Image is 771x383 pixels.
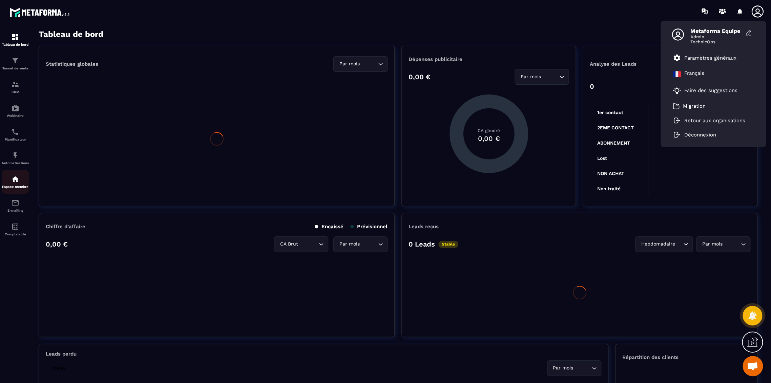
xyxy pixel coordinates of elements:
input: Search for option [361,60,376,68]
div: Search for option [333,56,388,72]
p: Dépenses publicitaire [409,56,569,62]
span: Hebdomadaire [640,240,676,248]
p: 0 [590,82,594,90]
p: Répartition des clients [622,354,750,360]
div: Search for option [635,236,693,252]
p: Chiffre d’affaire [46,224,85,230]
span: Par mois [338,60,361,68]
a: automationsautomationsWebinaire [2,99,29,123]
a: automationsautomationsEspace membre [2,170,29,194]
p: CRM [2,90,29,94]
input: Search for option [542,73,558,81]
p: 0 Leads [409,240,435,248]
p: Statistiques globales [46,61,98,67]
p: Tunnel de vente [2,66,29,70]
img: automations [11,151,19,159]
img: accountant [11,222,19,231]
a: Faire des suggestions [673,86,745,94]
p: E-mailing [2,209,29,212]
p: 0,00 € [46,240,68,248]
tspan: Lost [597,155,607,161]
span: Par mois [519,73,542,81]
p: Faire des suggestions [684,87,737,93]
p: Leads reçus [409,224,439,230]
p: Leads perdu [46,351,77,357]
div: Search for option [547,360,601,376]
a: Retour aux organisations [673,118,745,124]
p: Analyse des Leads [590,61,670,67]
p: Déconnexion [684,132,716,138]
a: Paramètres généraux [673,54,736,62]
a: emailemailE-mailing [2,194,29,217]
p: Tableau de bord [2,43,29,46]
img: formation [11,57,19,65]
input: Search for option [575,364,590,372]
a: accountantaccountantComptabilité [2,217,29,241]
div: Search for option [696,236,750,252]
span: Admin [690,34,741,39]
div: Search for option [274,236,328,252]
p: Retour aux organisations [684,118,745,124]
p: Prévisionnel [350,224,388,230]
span: Par mois [338,240,361,248]
img: scheduler [11,128,19,136]
div: Search for option [333,236,388,252]
img: formation [11,33,19,41]
a: Migration [673,103,706,109]
p: Comptabilité [2,232,29,236]
a: formationformationCRM [2,75,29,99]
img: automations [11,175,19,183]
p: Webinaire [2,114,29,118]
a: automationsautomationsAutomatisations [2,146,29,170]
img: logo [9,6,70,18]
input: Search for option [299,240,317,248]
p: Français [684,70,704,78]
p: Espace membre [2,185,29,189]
p: Automatisations [2,161,29,165]
tspan: NON ACHAT [597,171,624,176]
a: formationformationTableau de bord [2,28,29,51]
p: Migration [683,103,706,109]
p: 0,00 € [409,73,431,81]
span: Par mois [701,240,724,248]
p: Stable [438,241,458,248]
div: Search for option [515,69,569,85]
img: automations [11,104,19,112]
a: Mở cuộc trò chuyện [743,356,763,376]
input: Search for option [676,240,682,248]
p: Planificateur [2,137,29,141]
p: Encaissé [315,224,343,230]
p: Paramètres généraux [684,55,736,61]
span: Metaforma Equipe [690,28,741,34]
img: email [11,199,19,207]
tspan: 1er contact [597,110,623,115]
span: Par mois [551,364,575,372]
tspan: Non traité [597,186,621,191]
input: Search for option [361,240,376,248]
tspan: 2EME CONTACT [597,125,634,130]
span: CA Brut [278,240,299,248]
span: TechnicOps [690,39,741,44]
a: schedulerschedulerPlanificateur [2,123,29,146]
tspan: ABONNEMENT [597,140,630,146]
p: Stable [49,365,69,372]
img: formation [11,80,19,88]
h3: Tableau de bord [39,29,103,39]
a: formationformationTunnel de vente [2,51,29,75]
input: Search for option [724,240,739,248]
